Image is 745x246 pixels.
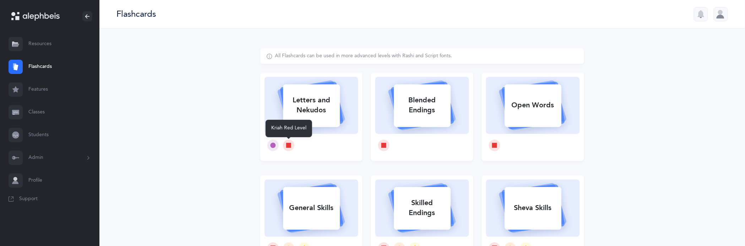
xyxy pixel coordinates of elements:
div: Blended Endings [394,91,451,119]
span: Support [19,196,38,203]
div: Skilled Endings [394,194,451,222]
div: General Skills [283,199,340,217]
div: All Flashcards can be used in more advanced levels with Rashi and Script fonts. [275,53,452,60]
div: Kriah Red Level [266,120,312,137]
div: Letters and Nekudos [283,91,340,119]
div: Open Words [505,96,561,114]
div: Sheva Skills [505,199,561,217]
div: Flashcards [116,8,156,20]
